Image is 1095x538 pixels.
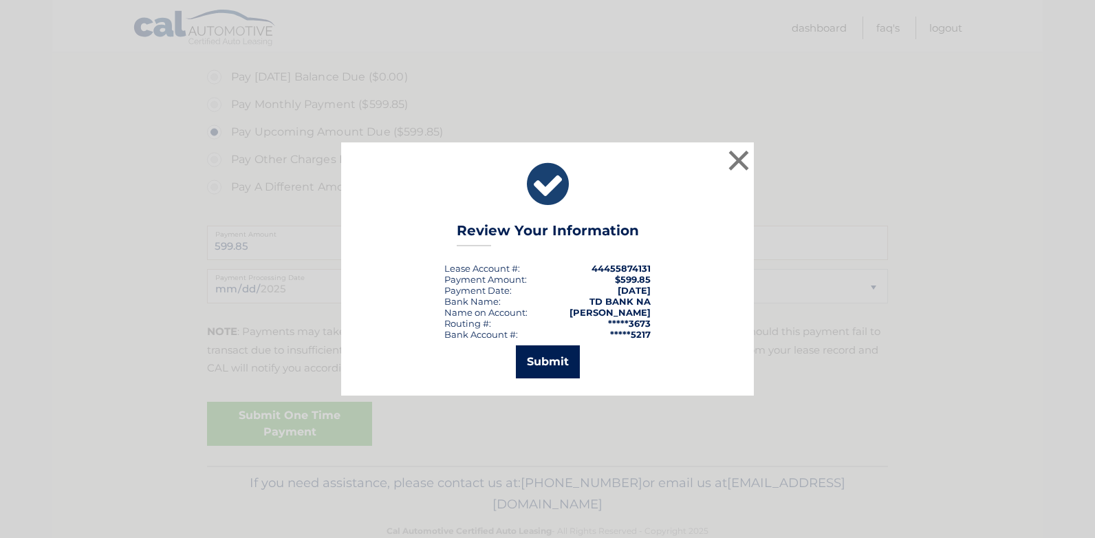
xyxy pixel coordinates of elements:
[615,274,651,285] span: $599.85
[589,296,651,307] strong: TD BANK NA
[618,285,651,296] span: [DATE]
[444,307,528,318] div: Name on Account:
[444,285,512,296] div: :
[592,263,651,274] strong: 44455874131
[444,296,501,307] div: Bank Name:
[570,307,651,318] strong: [PERSON_NAME]
[516,345,580,378] button: Submit
[444,285,510,296] span: Payment Date
[457,222,639,246] h3: Review Your Information
[725,147,752,174] button: ×
[444,318,491,329] div: Routing #:
[444,329,518,340] div: Bank Account #:
[444,263,520,274] div: Lease Account #:
[444,274,527,285] div: Payment Amount:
